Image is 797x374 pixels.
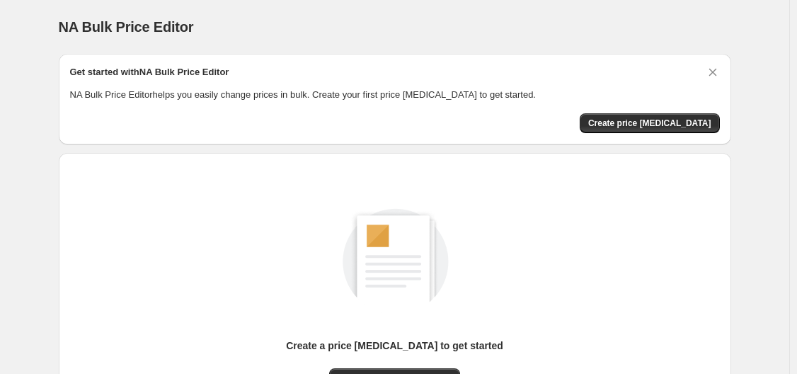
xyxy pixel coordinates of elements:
p: NA Bulk Price Editor helps you easily change prices in bulk. Create your first price [MEDICAL_DAT... [70,88,720,102]
button: Dismiss card [706,65,720,79]
button: Create price change job [580,113,720,133]
p: Create a price [MEDICAL_DATA] to get started [286,339,503,353]
h2: Get started with NA Bulk Price Editor [70,65,229,79]
span: NA Bulk Price Editor [59,19,194,35]
span: Create price [MEDICAL_DATA] [588,118,711,129]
